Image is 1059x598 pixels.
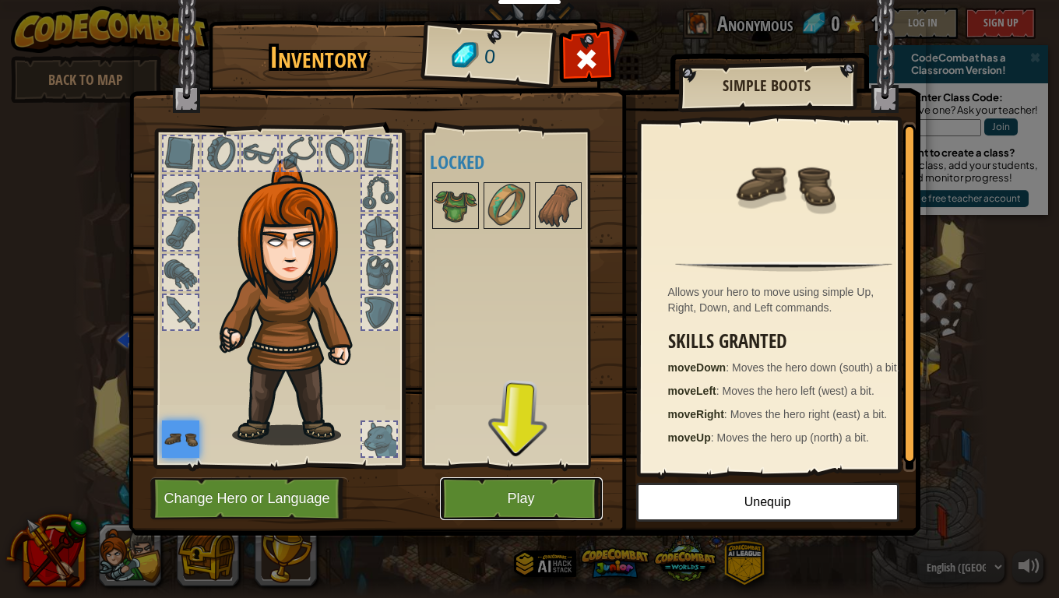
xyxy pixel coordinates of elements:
[430,152,625,172] h4: Locked
[668,331,908,352] h3: Skills Granted
[220,41,418,74] h1: Inventory
[162,420,199,458] img: portrait.png
[694,77,840,94] h2: Simple Boots
[730,408,888,420] span: Moves the hero right (east) a bit.
[711,431,717,444] span: :
[213,159,380,445] img: hair_f2.png
[636,483,899,522] button: Unequip
[668,385,716,397] strong: moveLeft
[668,284,908,315] div: Allows your hero to move using simple Up, Right, Down, and Left commands.
[726,361,732,374] span: :
[434,184,477,227] img: portrait.png
[485,184,529,227] img: portrait.png
[668,408,724,420] strong: moveRight
[440,477,603,520] button: Play
[732,361,900,374] span: Moves the hero down (south) a bit.
[716,385,723,397] span: :
[668,431,711,444] strong: moveUp
[483,43,496,72] span: 0
[537,184,580,227] img: portrait.png
[723,385,874,397] span: Moves the hero left (west) a bit.
[734,134,835,235] img: portrait.png
[724,408,730,420] span: :
[150,477,348,520] button: Change Hero or Language
[675,262,892,272] img: hr.png
[668,361,727,374] strong: moveDown
[717,431,869,444] span: Moves the hero up (north) a bit.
